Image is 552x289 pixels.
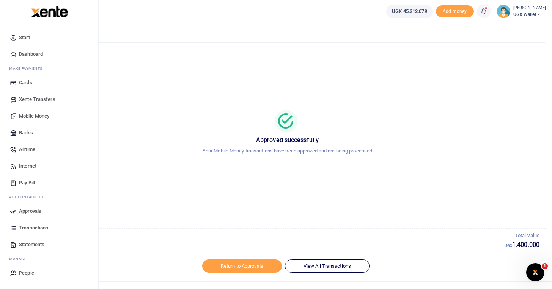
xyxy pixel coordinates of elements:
a: Transactions [6,220,92,236]
li: M [6,63,92,74]
a: Xente Transfers [6,91,92,108]
span: Approvals [19,207,41,215]
span: UGX Wallet [513,11,546,18]
a: Pay Bill [6,174,92,191]
span: Internet [19,162,36,170]
span: Start [19,34,30,41]
a: Start [6,29,92,46]
a: Internet [6,158,92,174]
li: M [6,253,92,265]
li: Ac [6,191,92,203]
span: Add money [436,5,474,18]
a: People [6,265,92,281]
a: Cards [6,74,92,91]
p: Your Mobile Money transactions have been approved and are being processed [38,147,536,155]
li: Toup your wallet [436,5,474,18]
span: Transactions [19,224,48,232]
h5: 1,400,000 [505,241,539,249]
span: countability [15,194,44,200]
small: UGX [505,243,512,248]
p: Total Transactions [35,232,505,240]
img: profile-user [497,5,510,18]
a: UGX 45,212,079 [386,5,432,18]
span: UGX 45,212,079 [392,8,427,15]
a: Dashboard [6,46,92,63]
img: logo-large [31,6,68,17]
h5: 2 [35,241,505,249]
span: Pay Bill [19,179,35,187]
span: Statements [19,241,44,248]
span: ake Payments [13,66,42,71]
small: [PERSON_NAME] [513,5,546,11]
a: Statements [6,236,92,253]
a: logo-small logo-large logo-large [30,8,68,14]
span: Airtime [19,146,35,153]
p: Total Value [505,232,539,240]
span: People [19,269,34,277]
a: Add money [436,8,474,14]
span: Mobile Money [19,112,49,120]
a: Return to Approvals [202,259,282,272]
a: View All Transactions [285,259,370,272]
h5: Approved successfully [38,137,536,144]
a: Mobile Money [6,108,92,124]
a: Airtime [6,141,92,158]
span: Dashboard [19,50,43,58]
a: profile-user [PERSON_NAME] UGX Wallet [497,5,546,18]
a: Banks [6,124,92,141]
span: Cards [19,79,32,86]
span: Banks [19,129,33,137]
span: Xente Transfers [19,96,55,103]
span: 1 [542,263,548,269]
li: Wallet ballance [383,5,436,18]
iframe: Intercom live chat [526,263,544,281]
span: anage [13,256,27,262]
a: Approvals [6,203,92,220]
